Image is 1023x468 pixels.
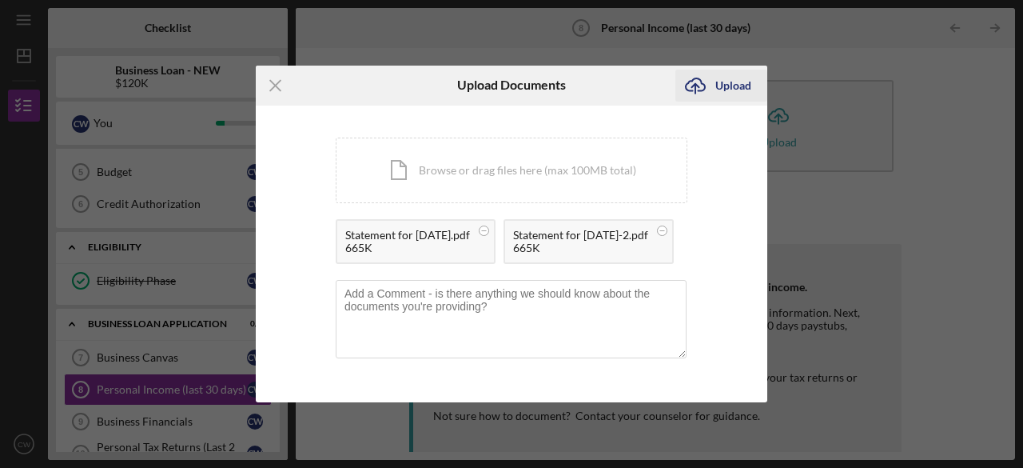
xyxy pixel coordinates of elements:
[513,242,648,254] div: 665K
[345,242,470,254] div: 665K
[715,70,751,102] div: Upload
[513,229,648,242] div: Statement for [DATE]-2.pdf
[345,229,470,242] div: Statement for [DATE].pdf
[675,70,767,102] button: Upload
[457,78,566,92] h6: Upload Documents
